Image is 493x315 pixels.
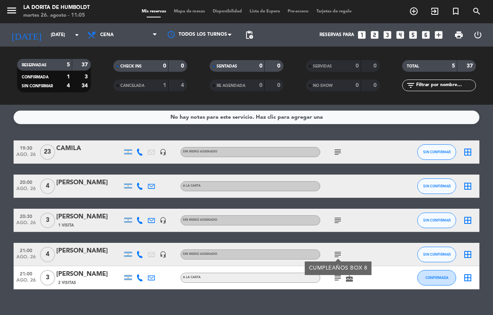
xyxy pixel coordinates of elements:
[183,150,217,153] span: Sin menú asignado
[451,7,460,16] i: turned_in_not
[67,83,70,88] strong: 4
[370,30,380,40] i: looks_two
[16,246,36,254] span: 21:00
[463,273,472,282] i: border_all
[40,178,55,194] span: 4
[423,252,451,256] span: SIN CONFIRMAR
[472,7,481,16] i: search
[23,12,90,19] div: martes 26. agosto - 11:05
[16,278,36,287] span: ago. 26
[357,30,367,40] i: looks_one
[345,273,354,282] i: cake
[333,250,342,259] i: subject
[67,62,70,67] strong: 5
[373,83,378,88] strong: 0
[22,63,47,67] span: RESERVADAS
[382,30,392,40] i: looks_3
[58,280,76,286] span: 2 Visitas
[217,64,237,68] span: SENTADAS
[56,178,122,188] div: [PERSON_NAME]
[467,63,474,69] strong: 37
[407,64,419,68] span: TOTAL
[160,251,167,258] i: headset_mic
[259,83,262,88] strong: 0
[313,64,332,68] span: SERVIDAS
[120,64,142,68] span: CHECK INS
[16,177,36,186] span: 20:00
[319,32,354,38] span: Reservas para
[417,213,456,228] button: SIN CONFIRMAR
[333,273,342,282] i: subject
[417,270,456,286] button: CONFIRMADA
[170,9,209,14] span: Mapa de mesas
[163,63,166,69] strong: 0
[468,23,487,47] div: LOG OUT
[417,144,456,160] button: SIN CONFIRMAR
[138,9,170,14] span: Mis reservas
[245,30,254,40] span: pending_actions
[82,83,89,88] strong: 34
[22,84,53,88] span: SIN CONFIRMAR
[183,218,217,222] span: Sin menú asignado
[333,216,342,225] i: subject
[373,63,378,69] strong: 0
[6,5,17,16] i: menu
[309,264,368,272] div: CUMPLEAÑOS BOX 8
[58,222,74,228] span: 1 Visita
[40,270,55,286] span: 3
[417,247,456,262] button: SIN CONFIRMAR
[67,74,70,80] strong: 1
[313,84,333,88] span: NO SHOW
[40,144,55,160] span: 23
[277,63,282,69] strong: 0
[217,84,245,88] span: RE AGENDADA
[100,32,114,38] span: Cena
[160,149,167,156] i: headset_mic
[16,254,36,263] span: ago. 26
[16,143,36,152] span: 19:30
[22,75,49,79] span: CONFIRMADA
[183,184,201,187] span: A LA CARTA
[463,147,472,157] i: border_all
[16,152,36,161] span: ago. 26
[160,217,167,224] i: headset_mic
[463,182,472,191] i: border_all
[452,63,455,69] strong: 5
[408,30,418,40] i: looks_5
[277,83,282,88] strong: 0
[85,74,89,80] strong: 3
[409,7,418,16] i: add_circle_outline
[284,9,312,14] span: Pre-acceso
[56,144,122,154] div: CAMILA
[209,9,246,14] span: Disponibilidad
[23,4,90,12] div: La Dorita de Humboldt
[406,81,415,90] i: filter_list
[170,113,323,122] div: No hay notas para este servicio. Haz clic para agregar una
[82,62,89,67] strong: 37
[415,81,476,90] input: Filtrar por nombre...
[430,7,439,16] i: exit_to_app
[423,184,451,188] span: SIN CONFIRMAR
[181,83,186,88] strong: 4
[16,220,36,229] span: ago. 26
[356,63,359,69] strong: 0
[6,26,47,43] i: [DATE]
[425,275,448,280] span: CONFIRMADA
[434,30,444,40] i: add_box
[356,83,359,88] strong: 0
[56,269,122,279] div: [PERSON_NAME]
[473,30,483,40] i: power_settings_new
[463,250,472,259] i: border_all
[183,253,217,256] span: Sin menú asignado
[333,147,342,157] i: subject
[463,216,472,225] i: border_all
[163,83,166,88] strong: 1
[56,246,122,256] div: [PERSON_NAME]
[259,63,262,69] strong: 0
[16,211,36,220] span: 20:30
[181,63,186,69] strong: 0
[421,30,431,40] i: looks_6
[16,269,36,278] span: 21:00
[120,84,144,88] span: CANCELADA
[246,9,284,14] span: Lista de Espera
